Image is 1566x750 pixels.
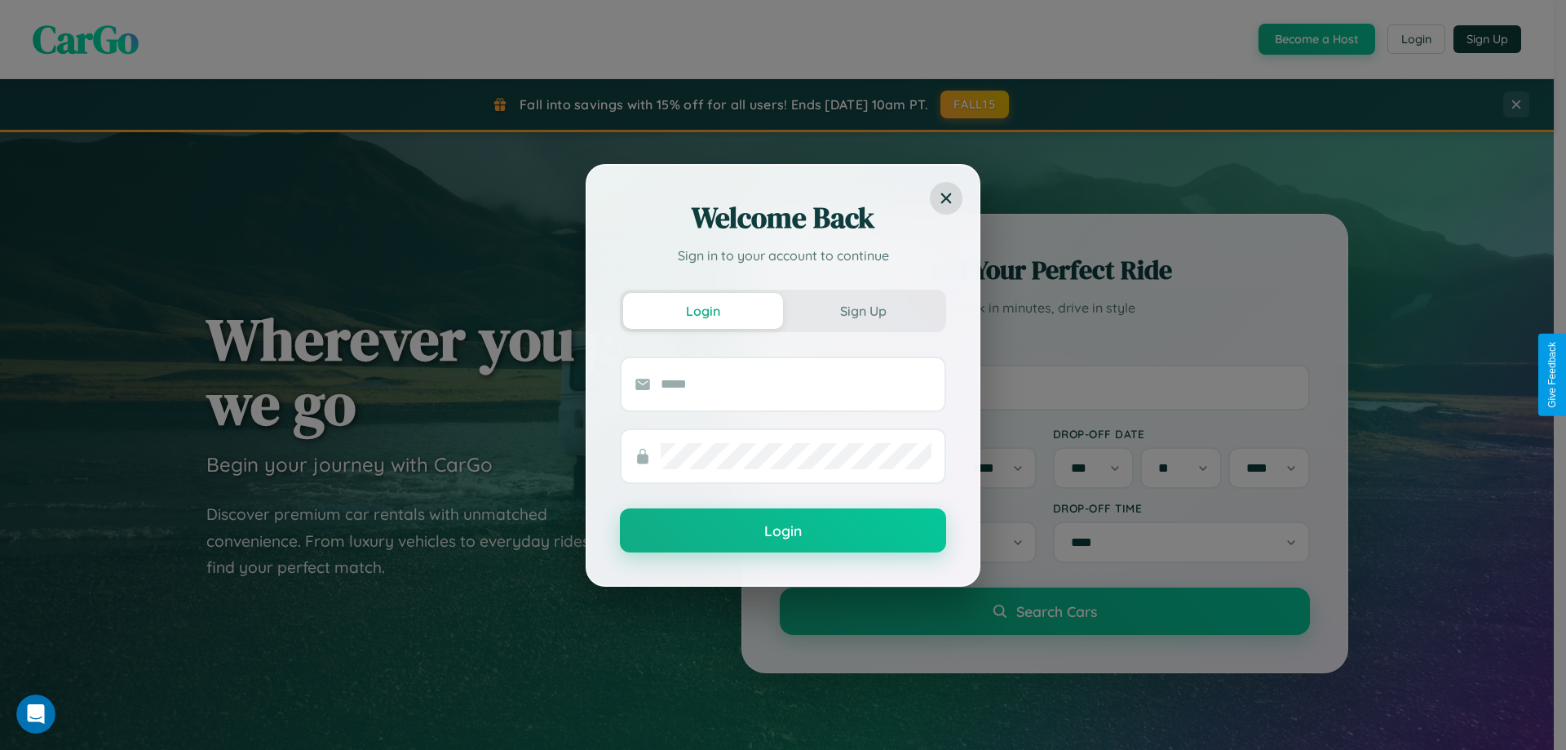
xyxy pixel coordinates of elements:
[1546,342,1558,408] div: Give Feedback
[783,293,943,329] button: Sign Up
[16,695,55,734] iframe: Intercom live chat
[620,508,946,553] button: Login
[620,246,946,265] p: Sign in to your account to continue
[623,293,783,329] button: Login
[620,198,946,237] h2: Welcome Back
